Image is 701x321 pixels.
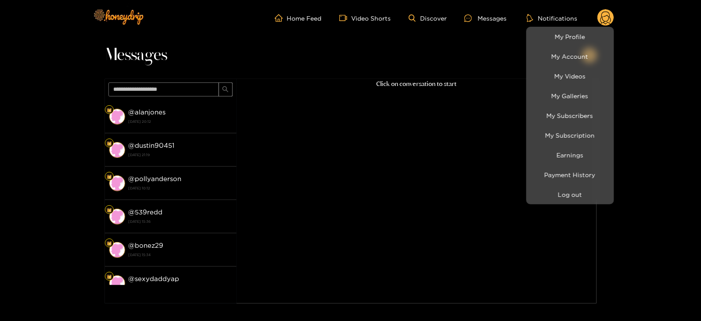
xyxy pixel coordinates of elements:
[528,49,612,64] a: My Account
[528,167,612,182] a: Payment History
[528,147,612,163] a: Earnings
[528,108,612,123] a: My Subscribers
[528,128,612,143] a: My Subscription
[528,68,612,84] a: My Videos
[528,187,612,202] button: Log out
[528,29,612,44] a: My Profile
[528,88,612,103] a: My Galleries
